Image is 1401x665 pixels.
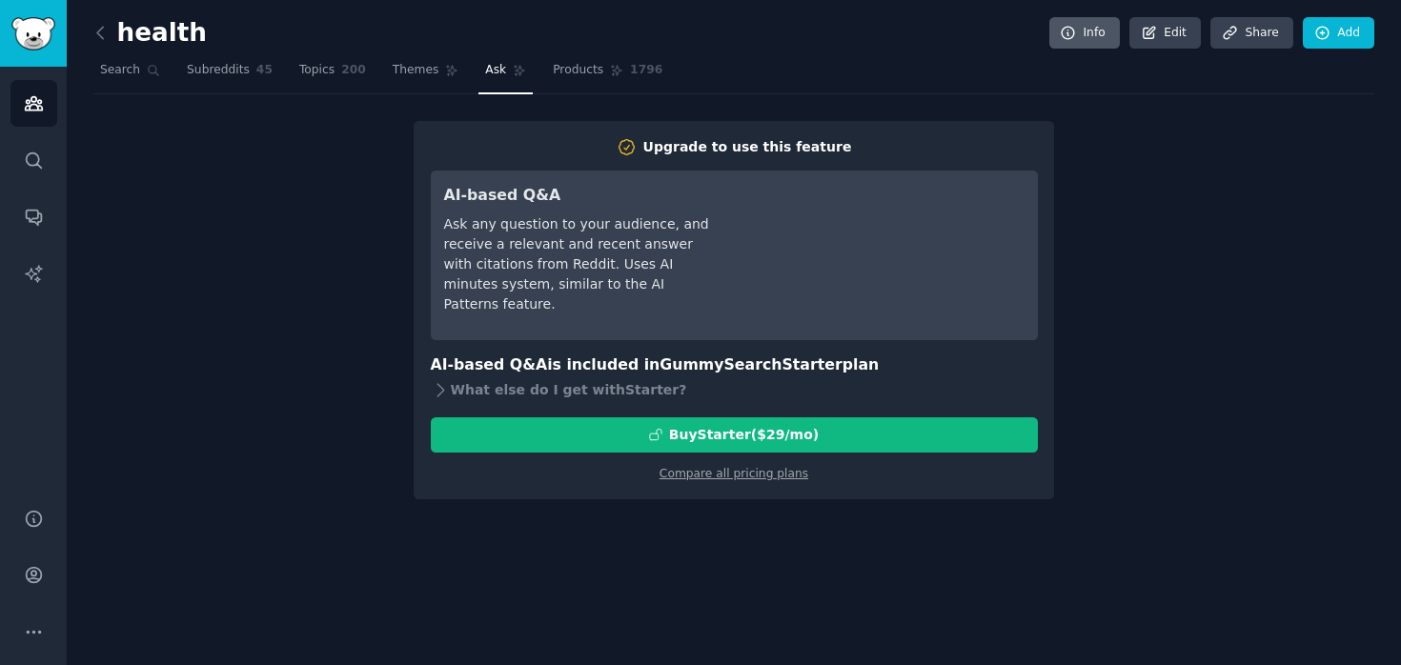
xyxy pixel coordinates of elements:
a: Edit [1129,17,1201,50]
div: What else do I get with Starter ? [431,377,1038,404]
span: Ask [485,62,506,79]
a: Products1796 [546,55,669,94]
span: Search [100,62,140,79]
a: Add [1303,17,1374,50]
div: Ask any question to your audience, and receive a relevant and recent answer with citations from R... [444,214,712,314]
a: Info [1049,17,1120,50]
div: Upgrade to use this feature [643,137,852,157]
a: Share [1210,17,1292,50]
h3: AI-based Q&A [444,184,712,208]
a: Search [93,55,167,94]
a: Themes [386,55,466,94]
span: 1796 [630,62,662,79]
span: 45 [256,62,273,79]
span: Topics [299,62,335,79]
a: Ask [478,55,533,94]
img: GummySearch logo [11,17,55,50]
button: BuyStarter($29/mo) [431,417,1038,453]
div: Buy Starter ($ 29 /mo ) [669,425,819,445]
a: Compare all pricing plans [660,467,808,480]
h3: AI-based Q&A is included in plan [431,353,1038,377]
span: 200 [341,62,366,79]
h2: health [93,18,207,49]
span: Subreddits [187,62,250,79]
span: GummySearch Starter [660,355,842,373]
span: Products [553,62,603,79]
span: Themes [393,62,439,79]
a: Subreddits45 [180,55,279,94]
a: Topics200 [293,55,373,94]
